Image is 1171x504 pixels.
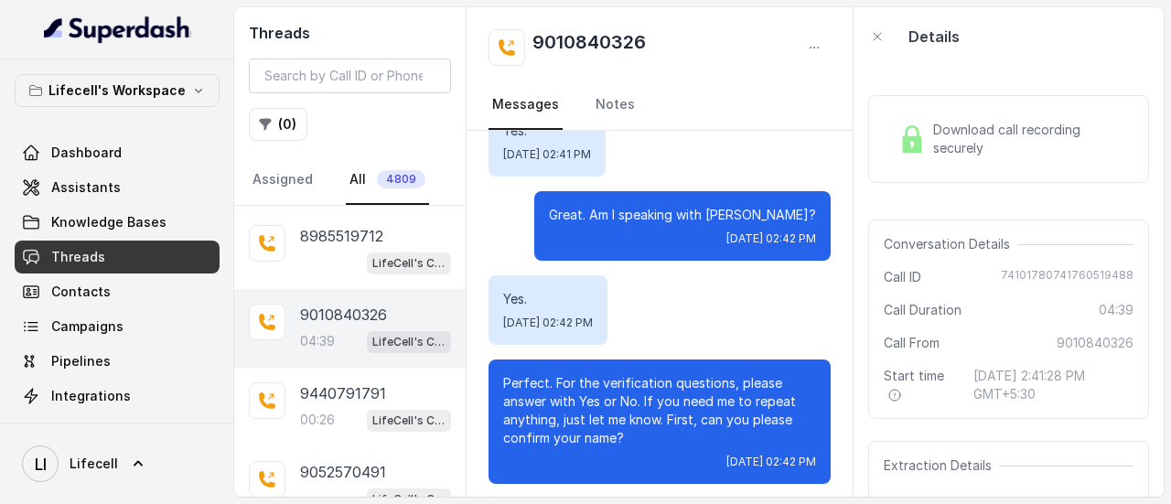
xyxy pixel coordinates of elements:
[15,136,220,169] a: Dashboard
[503,316,593,330] span: [DATE] 02:42 PM
[503,147,591,162] span: [DATE] 02:41 PM
[300,304,387,326] p: 9010840326
[15,74,220,107] button: Lifecell's Workspace
[532,29,646,66] h2: 9010840326
[15,438,220,489] a: Lifecell
[51,317,124,336] span: Campaigns
[15,275,220,308] a: Contacts
[51,178,121,197] span: Assistants
[884,268,921,286] span: Call ID
[489,80,563,130] a: Messages
[372,333,446,351] p: LifeCell's Call Assistant
[249,22,451,44] h2: Threads
[884,367,958,403] span: Start time
[51,283,111,301] span: Contacts
[489,80,831,130] nav: Tabs
[249,59,451,93] input: Search by Call ID or Phone Number
[249,108,307,141] button: (0)
[300,225,383,247] p: 8985519712
[1001,268,1133,286] span: 74101780741760519488
[249,155,451,205] nav: Tabs
[15,345,220,378] a: Pipelines
[51,352,111,370] span: Pipelines
[51,213,167,231] span: Knowledge Bases
[300,332,335,350] p: 04:39
[15,206,220,239] a: Knowledge Bases
[15,380,220,413] a: Integrations
[503,374,816,447] p: Perfect. For the verification questions, please answer with Yes or No. If you need me to repeat a...
[51,144,122,162] span: Dashboard
[300,461,386,483] p: 9052570491
[549,206,816,224] p: Great. Am I speaking with [PERSON_NAME]?
[70,455,118,473] span: Lifecell
[249,155,317,205] a: Assigned
[377,170,425,188] span: 4809
[884,301,962,319] span: Call Duration
[35,455,47,474] text: LI
[44,15,191,44] img: light.svg
[300,411,335,429] p: 00:26
[973,367,1133,403] span: [DATE] 2:41:28 PM GMT+5:30
[726,231,816,246] span: [DATE] 02:42 PM
[1099,301,1133,319] span: 04:39
[884,334,940,352] span: Call From
[15,241,220,273] a: Threads
[503,122,591,140] p: Yes.
[15,414,220,447] a: Settings
[1057,334,1133,352] span: 9010840326
[15,171,220,204] a: Assistants
[51,387,131,405] span: Integrations
[15,310,220,343] a: Campaigns
[884,456,999,475] span: Extraction Details
[933,121,1126,157] span: Download call recording securely
[346,155,429,205] a: All4809
[51,248,105,266] span: Threads
[898,125,926,153] img: Lock Icon
[372,254,446,273] p: LifeCell's Call Assistant
[884,235,1017,253] span: Conversation Details
[908,26,960,48] p: Details
[372,412,446,430] p: LifeCell's Call Assistant
[48,80,186,102] p: Lifecell's Workspace
[726,455,816,469] span: [DATE] 02:42 PM
[51,422,106,440] span: Settings
[503,290,593,308] p: Yes.
[592,80,639,130] a: Notes
[300,382,386,404] p: 9440791791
